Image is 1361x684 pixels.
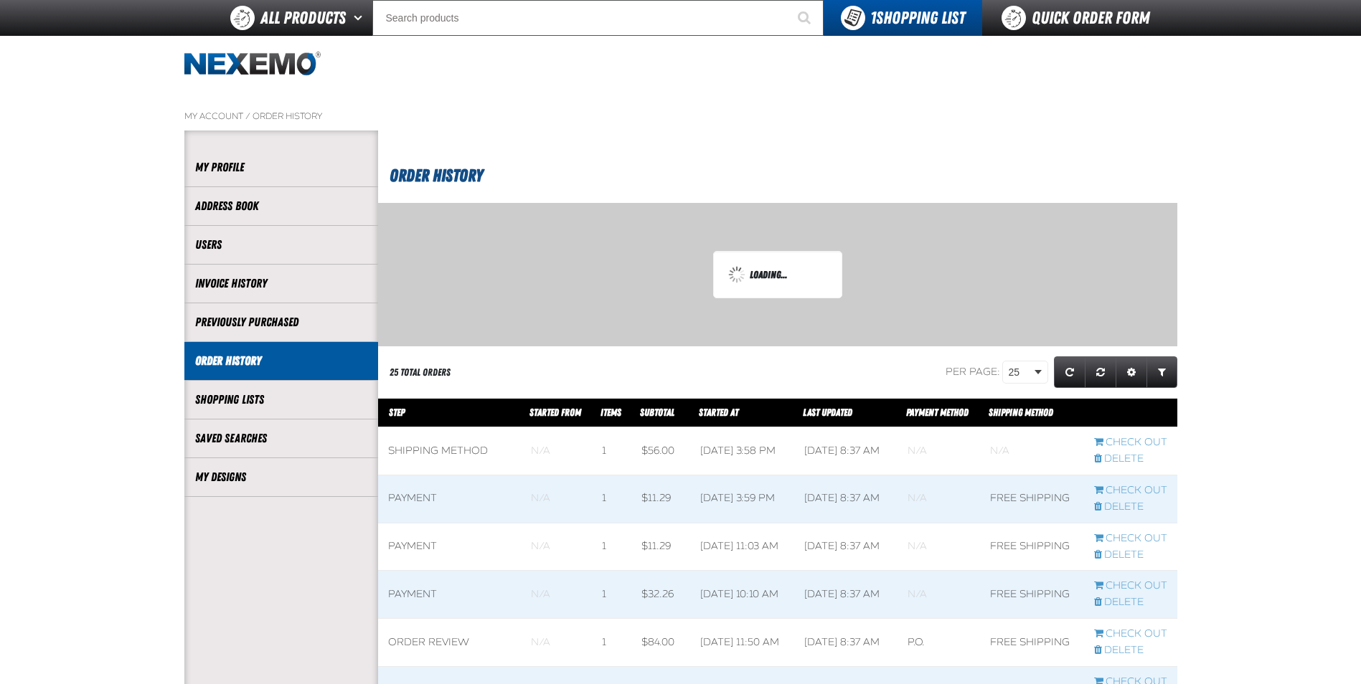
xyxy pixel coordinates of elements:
div: Shipping Method [388,445,511,458]
td: Blank [521,523,593,571]
a: My Profile [195,159,367,176]
td: $11.29 [631,475,690,523]
a: Payment Method [906,407,969,418]
span: Per page: [946,366,1000,378]
td: 1 [592,475,631,523]
a: Delete checkout started from [1094,452,1167,466]
td: Blank [898,427,980,475]
td: Blank [980,427,1083,475]
a: Order History [195,353,367,369]
td: [DATE] 11:03 AM [690,523,794,571]
a: Started At [699,407,738,418]
span: Started From [529,407,581,418]
span: / [245,110,250,122]
a: Reset grid action [1085,356,1116,388]
div: Order Review [388,636,511,650]
td: [DATE] 8:37 AM [794,619,898,667]
td: [DATE] 3:58 PM [690,427,794,475]
td: [DATE] 8:37 AM [794,523,898,571]
td: Free Shipping [980,571,1083,619]
a: Expand or Collapse Grid Settings [1116,356,1147,388]
td: 1 [592,619,631,667]
a: Shopping Lists [195,391,367,408]
a: Subtotal [640,407,674,418]
td: [DATE] 8:37 AM [794,571,898,619]
a: Last Updated [803,407,852,418]
a: Continue checkout started from [1094,484,1167,498]
td: 1 [592,523,631,571]
td: Blank [898,571,980,619]
span: Shopping List [870,8,965,28]
img: Nexemo logo [184,52,321,77]
td: [DATE] 3:59 PM [690,475,794,523]
td: [DATE] 8:37 AM [794,427,898,475]
td: 1 [592,427,631,475]
td: Free Shipping [980,475,1083,523]
td: Blank [898,523,980,571]
td: [DATE] 8:37 AM [794,475,898,523]
div: 25 Total Orders [390,366,451,379]
a: Refresh grid action [1054,356,1085,388]
div: Loading... [728,266,827,283]
span: Order History [390,166,483,186]
td: Blank [521,619,593,667]
strong: 1 [870,8,876,28]
td: 1 [592,571,631,619]
span: Step [389,407,405,418]
a: Home [184,52,321,77]
a: Users [195,237,367,253]
td: Free Shipping [980,619,1083,667]
td: [DATE] 10:10 AM [690,571,794,619]
td: Blank [521,475,593,523]
a: Continue checkout started from [1094,579,1167,593]
td: $11.29 [631,523,690,571]
a: Saved Searches [195,430,367,447]
a: Delete checkout started from [1094,644,1167,657]
td: P.O. [898,619,980,667]
td: Blank [898,475,980,523]
div: Payment [388,588,511,602]
a: My Account [184,110,243,122]
span: 25 [1009,365,1032,380]
a: Delete checkout started from [1094,596,1167,609]
span: Items [601,407,621,418]
a: Continue checkout started from [1094,436,1167,450]
a: Continue checkout started from [1094,532,1167,546]
span: All Products [260,5,346,31]
a: Delete checkout started from [1094,500,1167,514]
a: Delete checkout started from [1094,548,1167,562]
a: Expand or Collapse Grid Filters [1146,356,1177,388]
a: Order History [253,110,322,122]
td: $32.26 [631,571,690,619]
td: $84.00 [631,619,690,667]
td: Blank [521,427,593,475]
nav: Breadcrumbs [184,110,1177,122]
a: Previously Purchased [195,314,367,331]
td: Blank [521,571,593,619]
a: My Designs [195,469,367,485]
td: $56.00 [631,427,690,475]
th: Row actions [1084,399,1177,427]
a: Continue checkout started from [1094,627,1167,641]
td: Free Shipping [980,523,1083,571]
td: [DATE] 11:50 AM [690,619,794,667]
a: Invoice History [195,275,367,292]
a: Address Book [195,198,367,214]
span: Shipping Method [989,407,1053,418]
div: Payment [388,492,511,505]
div: Payment [388,540,511,554]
